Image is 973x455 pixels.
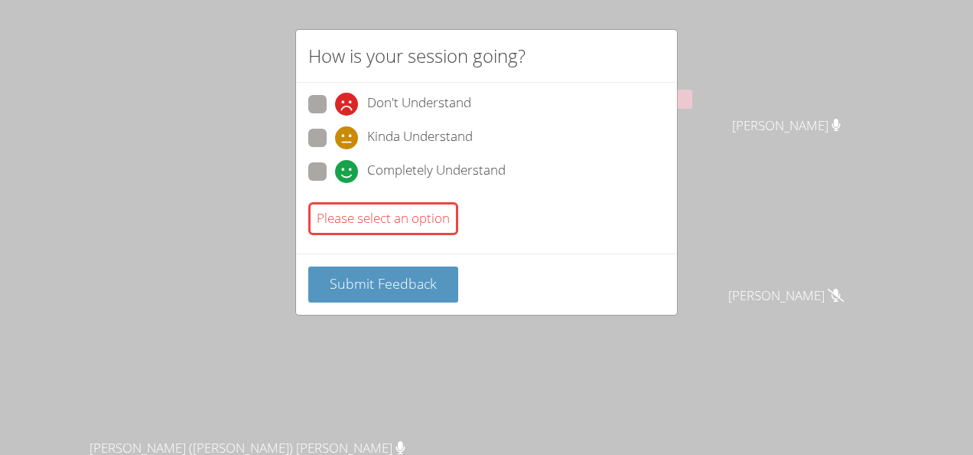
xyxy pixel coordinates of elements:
[367,93,471,116] span: Don't Understand
[308,267,458,303] button: Submit Feedback
[367,126,473,149] span: Kinda Understand
[308,42,526,70] h2: How is your session going?
[308,202,458,235] div: Please select an option
[330,274,437,293] span: Submit Feedback
[367,160,506,183] span: Completely Understand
